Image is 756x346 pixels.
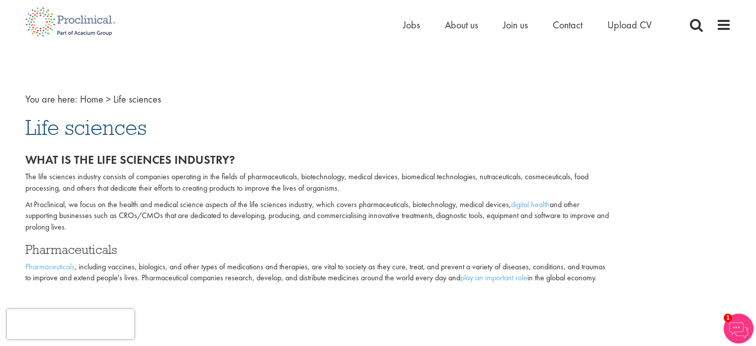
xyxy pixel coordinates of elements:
[445,18,478,31] a: About us
[25,243,611,256] h3: Pharmaceuticals
[25,171,611,194] p: The life sciences industry consists of companies operating in the fields of pharmaceuticals, biot...
[80,93,103,106] a: breadcrumb link
[7,309,134,339] iframe: reCAPTCHA
[106,93,111,106] span: >
[724,314,754,344] img: Chatbot
[25,93,78,106] span: You are here:
[113,93,161,106] span: Life sciences
[607,18,652,31] a: Upload CV
[25,199,611,233] p: At Proclinical, we focus on the health and medical science aspects of the life sciences industry,...
[25,261,611,284] p: , including vaccines, biologics, and other types of medications and therapies, are vital to socie...
[503,18,528,31] a: Join us
[403,18,420,31] a: Jobs
[553,18,583,31] a: Contact
[460,272,527,283] a: play an important role
[25,114,147,141] span: Life sciences
[724,314,732,322] span: 1
[25,261,75,272] a: Pharmaceuticals
[511,199,550,210] a: digital health
[25,153,611,166] h2: What is the life sciences industry?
